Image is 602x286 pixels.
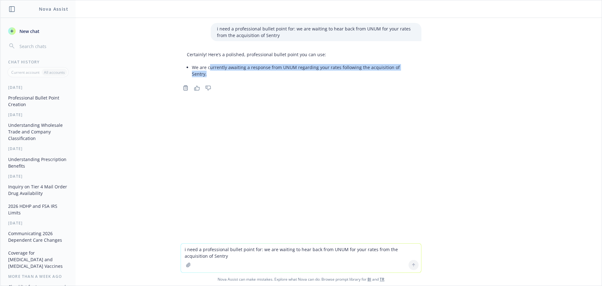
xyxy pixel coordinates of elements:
input: Search chats [18,42,68,51]
p: All accounts [44,70,65,75]
button: Understanding Prescription Benefits [6,154,71,171]
div: [DATE] [1,112,76,117]
h1: Nova Assist [39,6,68,12]
div: Chat History [1,59,76,65]
span: Nova Assist can make mistakes. Explore what Nova can do: Browse prompt library for and [3,273,599,286]
a: TR [380,277,384,282]
button: Communicating 2026 Dependent Care Changes [6,228,71,245]
svg: Copy to clipboard [183,85,188,91]
p: i need a professional bullet point for: we are waiting to hear back from UNUM for your rates from... [217,25,415,39]
button: Thumbs down [203,84,213,92]
div: [DATE] [1,85,76,90]
button: Professional Bullet Point Creation [6,93,71,110]
a: BI [367,277,371,282]
li: We are currently awaiting a response from UNUM regarding your rates following the acquisition of ... [192,63,415,78]
p: Certainly! Here’s a polished, professional bullet point you can use: [187,51,415,58]
span: New chat [18,28,40,35]
button: 2026 HDHP and FSA IRS Limits [6,201,71,218]
div: [DATE] [1,146,76,151]
button: Coverage for [MEDICAL_DATA] and [MEDICAL_DATA] Vaccines [6,248,71,271]
div: More than a week ago [1,274,76,279]
div: [DATE] [1,220,76,226]
button: Inquiry on Tier 4 Mail Order Drug Availability [6,181,71,198]
button: Understanding Wholesale Trade and Company Classification [6,120,71,143]
button: New chat [6,25,71,37]
div: [DATE] [1,174,76,179]
p: Current account [11,70,40,75]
